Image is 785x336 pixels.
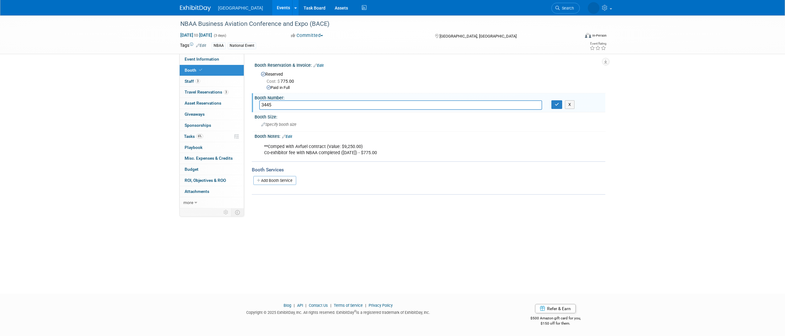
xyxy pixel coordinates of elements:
span: | [292,303,296,308]
img: Format-Inperson.png [585,33,591,38]
div: NBAA Business Aviation Conference and Expo (BACE) [178,18,570,30]
sup: ® [354,310,356,313]
a: ROI, Objectives & ROO [180,175,244,186]
a: Playbook [180,142,244,153]
button: X [565,100,574,109]
span: more [183,200,193,205]
a: Blog [284,303,291,308]
a: Asset Reservations [180,98,244,109]
span: Playbook [185,145,202,150]
a: Attachments [180,186,244,197]
a: API [297,303,303,308]
a: more [180,197,244,208]
div: National Event [228,42,256,49]
span: Specify booth size [261,122,296,127]
span: 6% [196,134,203,138]
span: Cost: $ [267,79,280,84]
span: | [329,303,333,308]
div: Booth Services [252,166,605,173]
span: Tasks [184,134,203,139]
a: Tasks6% [180,131,244,142]
img: Darren Hall [588,2,599,14]
span: ROI, Objectives & ROO [185,178,226,183]
div: Event Rating [590,42,606,45]
div: Copyright © 2025 ExhibitDay, Inc. All rights reserved. ExhibitDay is a registered trademark of Ex... [180,308,497,315]
img: ExhibitDay [180,5,211,11]
span: Search [560,6,574,10]
div: $150 off for them. [506,321,605,326]
a: Giveaways [180,109,244,120]
a: Refer & Earn [535,304,576,313]
div: Booth Size: [255,112,605,120]
span: (3 days) [213,34,226,38]
a: Privacy Policy [369,303,393,308]
a: Sponsorships [180,120,244,131]
div: NBAA [212,42,226,49]
span: [DATE] [DATE] [180,32,212,38]
a: Add Booth Service [253,176,296,185]
span: to [193,33,199,38]
div: Booth Reservation & Invoice: [255,61,605,69]
span: Attachments [185,189,209,194]
div: Event Format [543,32,607,41]
span: Staff [185,79,200,84]
span: Booth [185,68,203,73]
a: Travel Reservations3 [180,87,244,98]
span: [GEOGRAPHIC_DATA], [GEOGRAPHIC_DATA] [440,34,517,38]
span: [GEOGRAPHIC_DATA] [218,6,263,10]
div: Reserved [259,70,601,91]
td: Personalize Event Tab Strip [221,208,231,216]
td: Tags [180,42,206,49]
span: Event Information [185,57,219,62]
div: Paid in Full [267,85,601,91]
a: Search [551,3,580,14]
i: Booth reservation complete [199,68,202,72]
span: 3 [195,79,200,83]
button: Committed [289,32,325,39]
div: Booth Notes: [255,132,605,140]
span: | [304,303,308,308]
a: Contact Us [309,303,328,308]
div: $500 Amazon gift card for you, [506,312,605,326]
span: Sponsorships [185,123,211,128]
a: Terms of Service [334,303,363,308]
span: Giveaways [185,112,205,117]
a: Edit [313,63,324,68]
a: Budget [180,164,244,175]
a: Misc. Expenses & Credits [180,153,244,164]
div: **Comped with Avfuel contract (Value: $9,250.00) Co-exhibitor fee with NBAA completed ([DATE]) - ... [260,141,538,159]
div: Booth Number: [255,93,605,101]
span: | [364,303,368,308]
a: Edit [282,134,292,139]
span: 775.00 [267,79,296,84]
a: Booth [180,65,244,76]
a: Event Information [180,54,244,65]
div: In-Person [592,33,607,38]
td: Toggle Event Tabs [231,208,244,216]
span: 3 [224,90,228,94]
span: Asset Reservations [185,101,221,106]
a: Edit [196,43,206,48]
span: Travel Reservations [185,90,228,94]
span: Budget [185,167,198,172]
a: Staff3 [180,76,244,87]
span: Misc. Expenses & Credits [185,156,233,161]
